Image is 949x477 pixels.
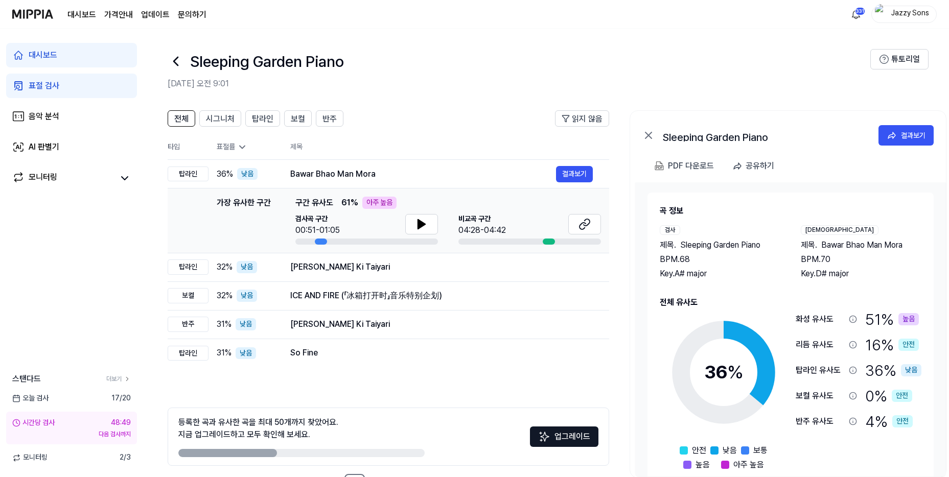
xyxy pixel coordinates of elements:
[12,373,41,385] span: 스탠다드
[322,113,337,125] span: 반주
[530,426,598,447] button: 업그레이드
[290,347,593,359] div: So Fine
[635,182,946,476] a: 곡 정보검사제목.Sleeping Garden PianoBPM.68Key.A# major[DEMOGRAPHIC_DATA]제목.Bawar Bhao Man MoraBPM.70Key...
[217,142,274,152] div: 표절률
[168,135,209,160] th: 타입
[458,214,506,224] span: 비교곡 구간
[865,360,921,381] div: 36 %
[530,435,598,445] a: Sparkles업그레이드
[821,239,902,251] span: Bawar Bhao Man Mora
[660,239,676,251] span: 제목 .
[291,113,305,125] span: 보컬
[111,393,131,403] span: 17 / 20
[733,459,764,471] span: 아주 높음
[245,110,280,127] button: 탑라인
[168,166,209,182] div: 탑라인
[106,375,131,384] a: 더보기
[67,9,96,21] a: 대시보드
[290,261,593,273] div: [PERSON_NAME] Ki Taiyari
[217,290,233,302] span: 32 %
[236,318,256,330] div: 낮음
[12,418,55,428] div: 시간당 검사
[892,390,912,402] div: 안전
[178,9,206,21] a: 문의하기
[295,197,333,209] span: 구간 유사도
[538,431,550,443] img: Sparkles
[865,334,919,355] div: 16 %
[898,313,919,325] div: 높음
[104,9,133,21] button: 가격안내
[12,430,131,439] div: 다음 검사까지
[704,359,744,386] div: 36
[796,313,845,325] div: 화성 유사도
[217,197,271,245] div: 가장 유사한 구간
[855,7,865,15] div: 331
[871,6,937,23] button: profileJazzy Sons
[237,290,257,302] div: 낮음
[865,308,919,330] div: 51 %
[692,444,706,457] span: 안전
[290,135,609,159] th: 제목
[892,415,913,427] div: 안전
[341,197,358,209] span: 61 %
[362,197,397,209] div: 아주 높음
[6,43,137,67] a: 대시보드
[660,268,780,280] div: Key. A# major
[199,110,241,127] button: 시그니처
[168,78,870,90] h2: [DATE] 오전 9:01
[801,239,817,251] span: 제목 .
[290,318,593,330] div: [PERSON_NAME] Ki Taiyari
[6,74,137,98] a: 표절 검사
[290,290,593,302] div: ICE AND FIRE (「冰箱打开时」音乐特别企划)
[252,113,273,125] span: 탑라인
[12,452,48,463] span: 모니터링
[728,156,782,176] button: 공유하기
[850,8,862,20] img: 알림
[12,393,49,403] span: 오늘 검사
[663,129,867,141] div: Sleeping Garden Piano
[801,225,878,235] div: [DEMOGRAPHIC_DATA]
[12,171,114,185] a: 모니터링
[668,159,714,173] div: PDF 다운로드
[295,224,340,236] div: 00:51-01:05
[796,364,845,376] div: 탑라인 유사도
[217,347,232,359] span: 31 %
[572,113,603,125] span: 읽지 않음
[178,416,338,441] div: 등록한 곡과 유사한 곡을 최대 50개까지 찾았어요. 지금 업그레이드하고 모두 확인해 보세요.
[237,168,258,180] div: 낮음
[206,113,235,125] span: 시그니처
[556,166,593,182] button: 결과보기
[111,418,131,428] div: 48:49
[237,261,257,273] div: 낮음
[878,125,934,146] button: 결과보기
[141,9,170,21] a: 업데이트
[217,168,233,180] span: 36 %
[870,49,929,69] button: 튜토리얼
[168,259,209,275] div: 탑라인
[848,6,864,22] button: 알림331
[29,141,59,153] div: AI 판별기
[29,49,57,61] div: 대시보드
[6,104,137,129] a: 음악 분석
[217,261,233,273] span: 32 %
[655,161,664,171] img: PDF Download
[295,214,340,224] span: 검사곡 구간
[660,205,921,217] h2: 곡 정보
[901,364,921,376] div: 낮음
[284,110,312,127] button: 보컬
[217,318,232,330] span: 31 %
[890,8,930,19] div: Jazzy Sons
[168,346,209,361] div: 탑라인
[660,296,921,308] h2: 전체 유사도
[190,51,344,72] h1: Sleeping Garden Piano
[174,113,189,125] span: 전체
[796,339,845,351] div: 리듬 유사도
[555,110,609,127] button: 읽지 않음
[680,239,760,251] span: Sleeping Garden Piano
[796,415,845,427] div: 반주 유사도
[746,159,774,173] div: 공유하기
[796,390,845,402] div: 보컬 유사도
[29,110,59,123] div: 음악 분석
